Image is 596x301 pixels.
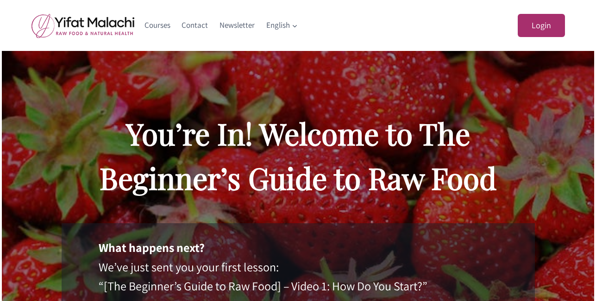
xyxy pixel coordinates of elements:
h2: You’re In! Welcome to The Beginner’s Guide to Raw Food [62,111,535,200]
nav: Primary Navigation [139,14,304,37]
strong: What happens next? [99,239,205,255]
img: yifat_logo41_en.png [31,13,134,38]
span: English [266,19,298,31]
a: Contact [176,14,214,37]
a: Courses [139,14,176,37]
a: English [260,14,303,37]
a: Login [518,14,565,38]
a: Newsletter [214,14,261,37]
